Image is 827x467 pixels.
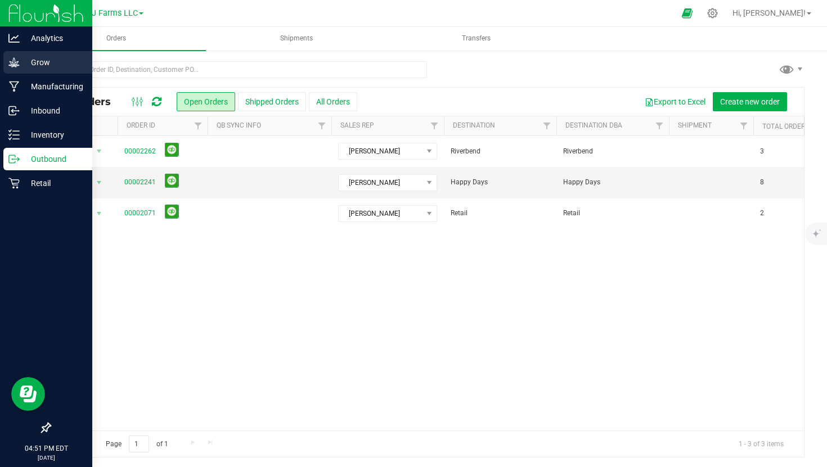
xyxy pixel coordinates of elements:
a: QB Sync Info [217,121,261,129]
span: Shipments [265,34,328,43]
p: Inbound [20,104,87,117]
span: Orders [91,34,141,43]
span: Retail [451,208,550,219]
p: Inventory [20,128,87,142]
button: All Orders [309,92,357,111]
p: [DATE] [5,454,87,462]
button: Shipped Orders [238,92,306,111]
a: Total Orderlines [762,123,823,130]
inline-svg: Retail [8,178,20,189]
a: Destination [453,121,495,129]
span: Happy Days [563,177,662,188]
inline-svg: Analytics [8,33,20,44]
a: Destination DBA [565,121,622,129]
a: Filter [313,116,331,135]
p: Manufacturing [20,80,87,93]
span: select [92,206,106,221]
a: Transfers [387,27,566,51]
a: Filter [425,116,444,135]
button: Create new order [713,92,787,111]
span: 1 - 3 of 3 items [730,436,793,452]
span: 3 [760,146,764,157]
a: Filter [189,116,208,135]
span: Transfers [447,34,506,43]
input: Search Order ID, Destination, Customer PO... [50,61,427,78]
a: Shipments [207,27,386,51]
span: Open Ecommerce Menu [675,2,700,24]
a: Order ID [127,121,155,129]
button: Open Orders [177,92,235,111]
span: 8 [760,177,764,188]
span: 2 [760,208,764,219]
span: VJ Farms LLC [87,8,138,18]
a: Filter [538,116,556,135]
inline-svg: Inbound [8,105,20,116]
inline-svg: Manufacturing [8,81,20,92]
a: 00002241 [124,177,156,188]
p: Grow [20,56,87,69]
a: Shipment [678,121,712,129]
p: Retail [20,176,87,190]
p: 04:51 PM EDT [5,443,87,454]
span: [PERSON_NAME] [339,175,423,191]
span: Happy Days [451,177,550,188]
a: Orders [27,27,206,51]
button: Export to Excel [637,92,713,111]
a: Filter [735,116,753,135]
span: Riverbend [451,146,550,157]
span: [PERSON_NAME] [339,143,423,159]
inline-svg: Grow [8,57,20,68]
span: Hi, [PERSON_NAME]! [732,8,806,17]
inline-svg: Outbound [8,153,20,165]
a: Sales Rep [340,121,374,129]
span: select [92,175,106,191]
iframe: Resource center [11,377,45,411]
span: Create new order [720,97,780,106]
span: Riverbend [563,146,662,157]
inline-svg: Inventory [8,129,20,140]
span: select [92,143,106,159]
span: [PERSON_NAME] [339,206,423,221]
a: 00002262 [124,146,156,157]
span: Page of 1 [96,436,177,453]
p: Outbound [20,152,87,166]
div: Manage settings [705,8,720,19]
input: 1 [129,436,149,453]
p: Analytics [20,31,87,45]
a: Filter [650,116,669,135]
a: 00002071 [124,208,156,219]
span: Retail [563,208,662,219]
